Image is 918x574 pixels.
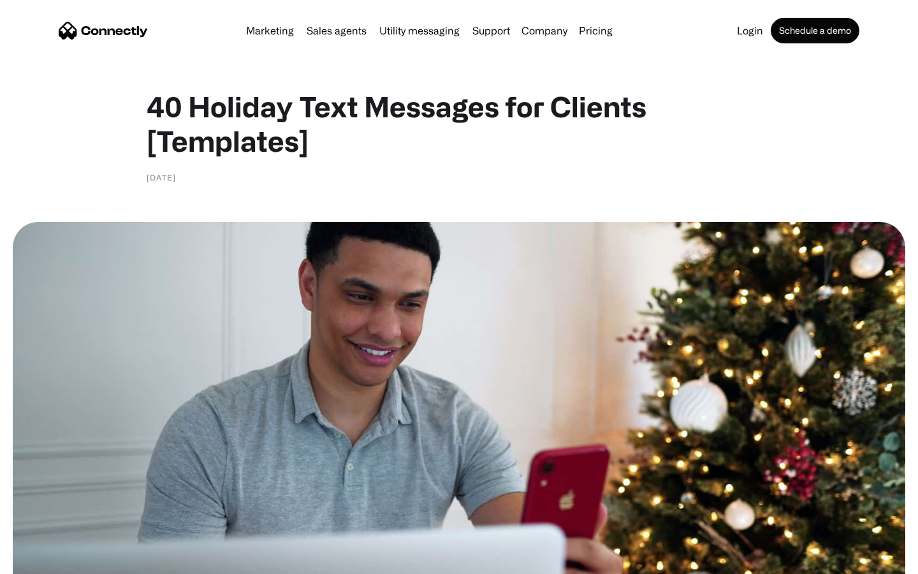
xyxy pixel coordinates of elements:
a: home [59,21,148,40]
a: Utility messaging [374,26,465,36]
a: Sales agents [302,26,372,36]
a: Pricing [574,26,618,36]
a: Support [467,26,515,36]
a: Login [732,26,768,36]
div: [DATE] [147,171,176,184]
div: Company [518,22,571,40]
a: Marketing [241,26,299,36]
aside: Language selected: English [13,552,76,570]
ul: Language list [25,552,76,570]
a: Schedule a demo [771,18,859,43]
div: Company [521,22,567,40]
h1: 40 Holiday Text Messages for Clients [Templates] [147,89,771,158]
